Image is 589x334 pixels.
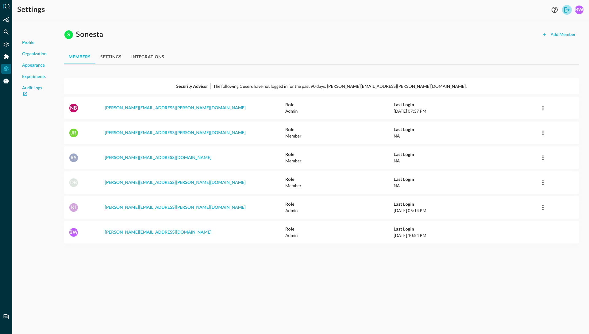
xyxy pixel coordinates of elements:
p: Member [285,133,394,139]
div: Federated Search [1,27,11,37]
div: NB [69,104,78,112]
p: NA [394,157,538,164]
p: Admin [285,232,394,239]
div: KI [69,203,78,212]
h5: Role [285,151,394,157]
a: [PERSON_NAME][EMAIL_ADDRESS][PERSON_NAME][DOMAIN_NAME] [105,205,246,210]
p: Admin [285,207,394,214]
button: settings [95,49,126,64]
button: Logout [562,5,572,15]
span: Profile [22,40,34,46]
button: Add Member [538,30,579,40]
p: NA [394,133,538,139]
div: Query Agent [1,76,11,86]
p: Admin [285,108,394,114]
h5: Role [285,176,394,182]
p: Member [285,157,394,164]
div: Chat [1,312,11,322]
div: S [64,30,73,39]
h1: Sonesta [76,30,103,40]
span: Experiments [22,74,46,80]
h5: Last Login [394,126,538,133]
div: DB [69,178,78,187]
a: [PERSON_NAME][EMAIL_ADDRESS][PERSON_NAME][DOMAIN_NAME] [105,181,246,185]
p: [DATE] 07:37 PM [394,108,538,114]
a: [PERSON_NAME][EMAIL_ADDRESS][DOMAIN_NAME] [105,230,211,235]
button: members [64,49,95,64]
div: BW [575,6,583,14]
p: [DATE] 10:54 PM [394,232,538,239]
button: Help [550,5,560,15]
h5: Role [285,226,394,232]
p: Security Advisor [176,83,208,89]
h5: Last Login [394,151,538,157]
p: NA [394,182,538,189]
div: JR [69,129,78,137]
h5: Role [285,102,394,108]
h5: Role [285,201,394,207]
div: BW [69,228,78,237]
div: Connectors [1,39,11,49]
a: Audit Logs [22,85,47,98]
div: Settings [1,64,11,74]
a: [PERSON_NAME][EMAIL_ADDRESS][PERSON_NAME][DOMAIN_NAME] [105,106,246,110]
h5: Last Login [394,201,538,207]
div: Add Member [551,31,576,39]
p: The following 1 users have not logged in for the past 90 days: [PERSON_NAME][EMAIL_ADDRESS][PERSO... [213,83,467,89]
h1: Settings [17,5,45,15]
button: integrations [126,49,169,64]
p: Member [285,182,394,189]
div: Addons [2,52,11,61]
h5: Role [285,126,394,133]
h5: Last Login [394,102,538,108]
div: Summary Insights [1,15,11,25]
span: Organization [22,51,47,57]
h5: Last Login [394,176,538,182]
h5: Last Login [394,226,538,232]
p: [DATE] 05:14 PM [394,207,538,214]
span: Appearance [22,62,45,69]
div: RS [69,153,78,162]
a: [PERSON_NAME][EMAIL_ADDRESS][DOMAIN_NAME] [105,156,211,160]
a: [PERSON_NAME][EMAIL_ADDRESS][PERSON_NAME][DOMAIN_NAME] [105,131,246,135]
